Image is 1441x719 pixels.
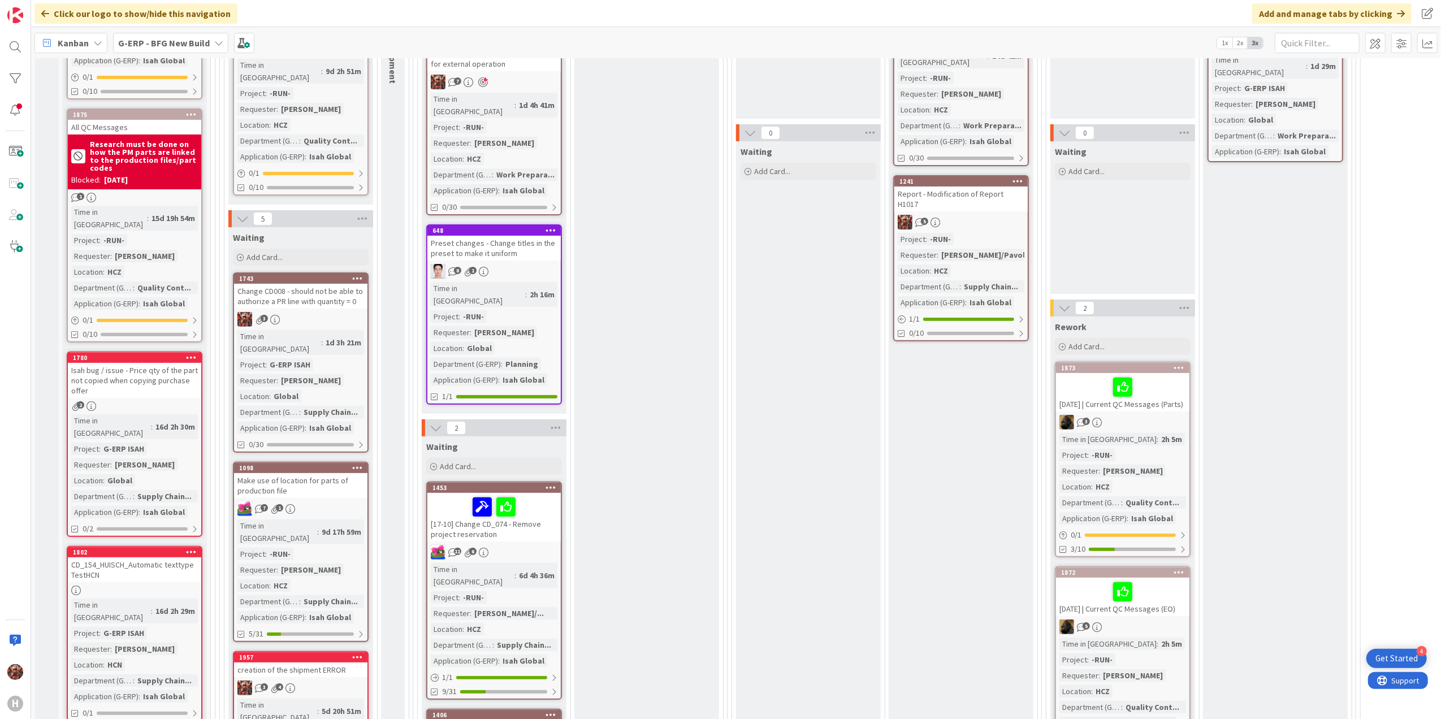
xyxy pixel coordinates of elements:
div: 1453 [432,484,561,492]
div: 1780 [68,353,201,363]
div: Department (G-ERP) [237,135,299,147]
span: : [139,54,140,67]
div: -RUN- [101,234,127,246]
div: All QC Messages [68,120,201,135]
div: 1873 [1056,363,1189,373]
div: Department (G-ERP) [71,281,133,294]
div: 648 [427,226,561,236]
span: : [1251,98,1253,110]
span: : [929,265,931,277]
span: : [959,280,961,293]
div: Quality Cont... [135,281,194,294]
span: : [305,422,306,434]
div: 0/1 [234,166,367,180]
span: : [139,506,140,518]
div: Global [271,390,301,402]
div: Time in [GEOGRAPHIC_DATA] [1212,54,1306,79]
span: : [1273,129,1275,142]
span: : [1240,82,1241,94]
span: 1 [276,504,283,512]
span: 0 / 1 [249,167,259,179]
div: JK [427,545,561,560]
div: Blocked: [71,174,101,186]
span: 6 [469,548,477,555]
div: 1453 [427,483,561,493]
div: Isah Global [967,296,1014,309]
div: Department (G-ERP) [237,406,299,418]
div: Requester [1059,465,1098,477]
a: 1780Isah bug / issue - Price qty of the part not copied when copying purchase offerTime in [GEOGR... [67,352,202,537]
div: Global [105,474,135,487]
div: Application (G-ERP) [71,297,139,310]
a: Time in [GEOGRAPHIC_DATA]:9d 2h 51mProject:-RUN-Requester:[PERSON_NAME]Location:HCZDepartment (G-... [233,11,369,196]
div: 1743 [234,274,367,284]
span: : [299,135,301,147]
div: G-ERP ISAH [267,358,313,371]
div: Global [464,342,495,354]
div: Isah Global [140,297,188,310]
div: [PERSON_NAME]/Pavol... [938,249,1035,261]
div: Department (G-ERP) [1212,129,1273,142]
div: 15d 19h 54m [149,212,198,224]
div: Time in [GEOGRAPHIC_DATA] [1059,433,1157,445]
span: 0/10 [909,327,924,339]
span: : [317,526,319,538]
div: Isah Global [500,374,547,386]
div: Application (G-ERP) [237,422,305,434]
span: 11 [454,548,461,555]
div: Application (G-ERP) [71,506,139,518]
div: Department (G-ERP) [431,168,492,181]
div: Isah Global [140,54,188,67]
div: Requester [898,249,937,261]
span: : [498,184,500,197]
div: [PERSON_NAME] [1100,465,1166,477]
span: Add Card... [246,252,283,262]
div: Department (G-ERP) [71,490,133,503]
div: -RUN- [927,233,954,245]
span: : [99,443,101,455]
span: : [959,119,960,132]
div: HCZ [931,103,951,116]
span: 0/2 [83,523,93,535]
div: -RUN- [460,310,487,323]
span: 0/10 [83,85,97,97]
div: Location [898,265,929,277]
div: G-ERP ISAH [1241,82,1288,94]
div: [17-10] Change CD_074 - Remove project reservation [427,493,561,542]
div: JK [427,75,561,89]
div: 9d 2h 51m [323,65,364,77]
div: Time in [GEOGRAPHIC_DATA] [237,519,317,544]
span: 1 [77,193,84,200]
div: Requester [431,326,470,339]
div: G-ERP ISAH [101,443,147,455]
span: : [321,65,323,77]
span: : [139,297,140,310]
div: ND [1056,415,1189,430]
div: -RUN- [460,121,487,133]
div: 0/1 [68,313,201,327]
div: Application (G-ERP) [1059,512,1127,525]
span: : [1091,480,1093,493]
div: HCZ [464,153,484,165]
div: Time in [GEOGRAPHIC_DATA] [237,59,321,84]
span: : [458,121,460,133]
span: : [1244,114,1245,126]
div: 16d 2h 30m [153,421,198,433]
span: 0/10 [83,328,97,340]
div: Project [431,310,458,323]
span: Add Card... [440,461,476,471]
span: : [514,99,516,111]
div: Application (G-ERP) [1212,145,1279,158]
span: 0/10 [249,181,263,193]
div: Department (G-ERP) [431,358,501,370]
span: : [133,281,135,294]
a: 1743Change CD008 - should not be able to authorize a PR line with quantity = 0JKTime in [GEOGRAPH... [233,272,369,453]
div: 1873 [1061,364,1189,372]
img: JK [237,312,252,327]
div: Department (G-ERP) [898,119,959,132]
img: JK [431,75,445,89]
span: : [1121,496,1123,509]
input: Quick Filter... [1275,33,1360,53]
div: Location [898,103,929,116]
span: Add Card... [754,166,790,176]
